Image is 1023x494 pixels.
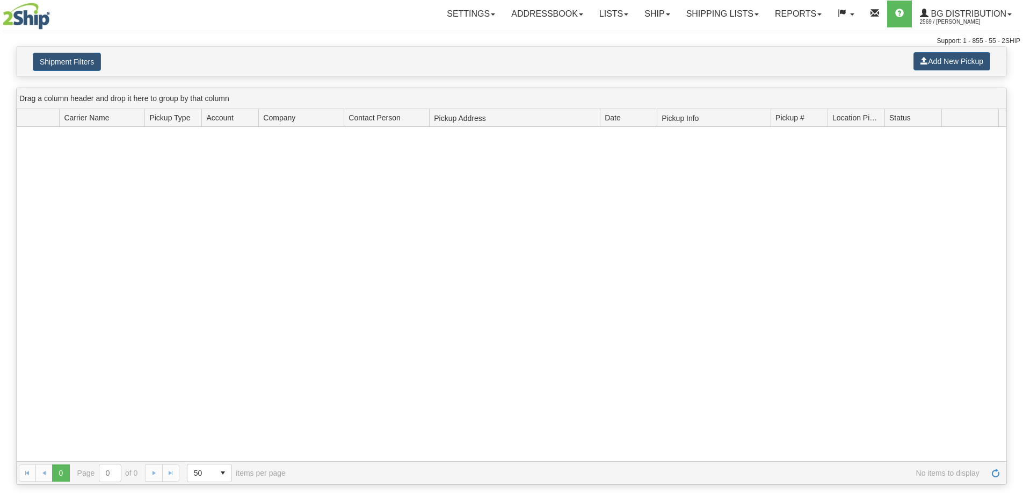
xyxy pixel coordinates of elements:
a: Refresh [987,464,1004,482]
img: logo2569.jpg [3,3,50,30]
span: Page of 0 [77,464,138,482]
span: Account [206,112,234,123]
div: grid grouping header [17,88,1006,109]
iframe: chat widget [998,192,1022,302]
span: Page 0 [52,464,69,482]
a: Settings [439,1,503,27]
span: 50 [194,468,208,478]
span: items per page [187,464,286,482]
span: Status [889,112,911,123]
a: Lists [591,1,636,27]
a: Addressbook [503,1,591,27]
span: BG Distribution [928,9,1006,18]
a: Reports [767,1,830,27]
span: Page sizes drop down [187,464,232,482]
span: Pickup Address [434,110,600,126]
span: Company [263,112,295,123]
span: Location Pickup [832,112,880,123]
a: Shipping lists [678,1,767,27]
span: Pickup Info [662,110,771,126]
span: Pickup Type [149,112,190,123]
span: Contact Person [349,112,401,123]
span: Date [605,112,621,123]
span: 2569 / [PERSON_NAME] [920,17,1000,27]
a: BG Distribution 2569 / [PERSON_NAME] [912,1,1020,27]
button: Add New Pickup [913,52,990,70]
button: Shipment Filters [33,53,101,71]
span: Pickup # [775,112,804,123]
span: Carrier Name [64,112,109,123]
a: Ship [636,1,678,27]
span: No items to display [301,469,980,477]
div: Support: 1 - 855 - 55 - 2SHIP [3,37,1020,46]
span: select [214,464,231,482]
